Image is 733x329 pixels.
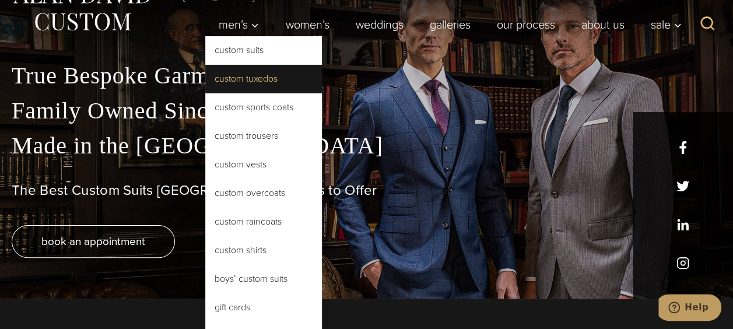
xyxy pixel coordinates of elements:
[342,13,416,36] a: weddings
[205,93,322,121] a: Custom Sports Coats
[12,58,721,163] p: True Bespoke Garments Family Owned Since [DATE] Made in the [GEOGRAPHIC_DATA]
[205,179,322,207] a: Custom Overcoats
[41,233,145,250] span: book an appointment
[205,13,688,36] nav: Primary Navigation
[205,208,322,236] a: Custom Raincoats
[205,150,322,178] a: Custom Vests
[205,265,322,293] a: Boys’ Custom Suits
[483,13,568,36] a: Our Process
[205,36,322,64] a: Custom Suits
[693,10,721,38] button: View Search Form
[205,65,322,93] a: Custom Tuxedos
[205,13,272,36] button: Child menu of Men’s
[205,293,322,321] a: Gift Cards
[272,13,342,36] a: Women’s
[205,122,322,150] a: Custom Trousers
[12,182,721,199] h1: The Best Custom Suits [GEOGRAPHIC_DATA] Has to Offer
[205,236,322,264] a: Custom Shirts
[637,13,688,36] button: Child menu of Sale
[12,225,175,258] a: book an appointment
[416,13,483,36] a: Galleries
[658,294,721,323] iframe: Opens a widget where you can chat to one of our agents
[568,13,637,36] a: About Us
